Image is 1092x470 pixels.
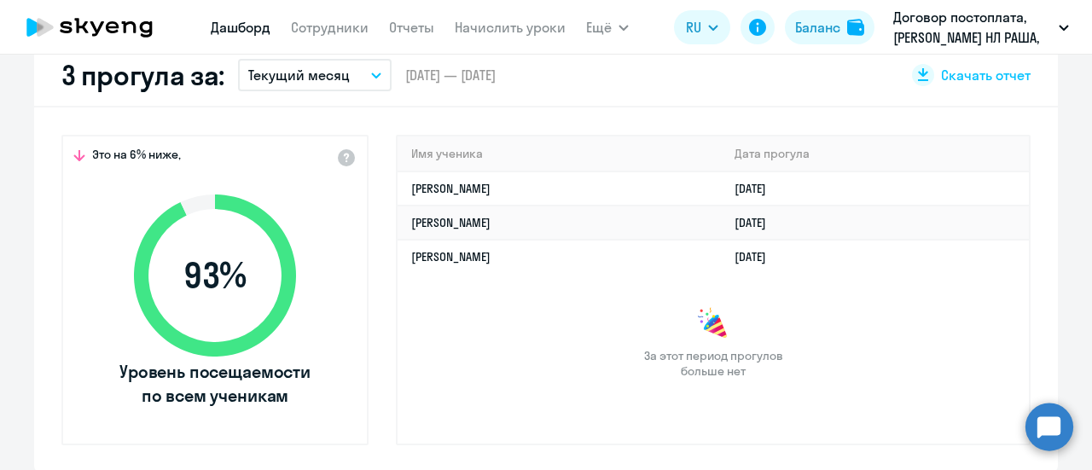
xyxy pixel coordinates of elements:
button: RU [674,10,730,44]
h2: 3 прогула за: [61,58,224,92]
th: Дата прогула [721,136,1029,171]
div: Баланс [795,17,840,38]
a: [DATE] [735,215,780,230]
th: Имя ученика [398,136,721,171]
span: Скачать отчет [941,66,1031,84]
img: congrats [696,307,730,341]
a: [PERSON_NAME] [411,181,491,196]
a: [DATE] [735,181,780,196]
button: Договор постоплата, [PERSON_NAME] НЛ РАША, ООО [885,7,1077,48]
button: Балансbalance [785,10,874,44]
p: Текущий месяц [248,65,350,85]
span: За этот период прогулов больше нет [642,348,785,379]
a: [DATE] [735,249,780,264]
a: Сотрудники [291,19,369,36]
a: [PERSON_NAME] [411,215,491,230]
span: [DATE] — [DATE] [405,66,496,84]
button: Текущий месяц [238,59,392,91]
span: RU [686,17,701,38]
a: Дашборд [211,19,270,36]
button: Ещё [586,10,629,44]
a: [PERSON_NAME] [411,249,491,264]
a: Отчеты [389,19,434,36]
a: Начислить уроки [455,19,566,36]
span: Уровень посещаемости по всем ученикам [117,360,313,408]
span: 93 % [117,255,313,296]
span: Ещё [586,17,612,38]
img: balance [847,19,864,36]
span: Это на 6% ниже, [92,147,181,167]
p: Договор постоплата, [PERSON_NAME] НЛ РАША, ООО [893,7,1052,48]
